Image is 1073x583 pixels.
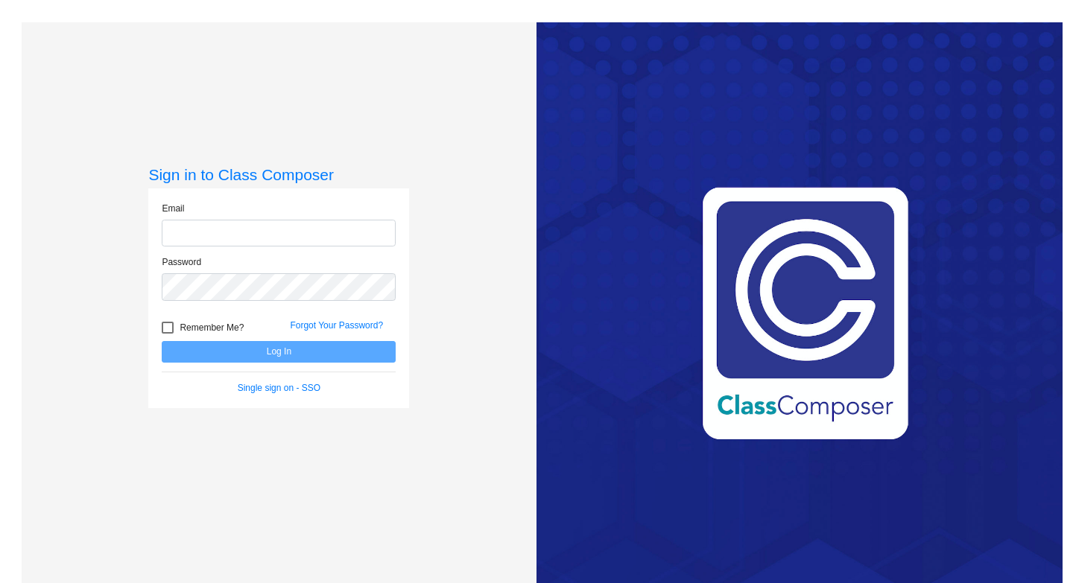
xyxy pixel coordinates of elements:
h3: Sign in to Class Composer [148,165,409,184]
label: Email [162,202,184,215]
span: Remember Me? [180,319,244,337]
label: Password [162,255,201,269]
button: Log In [162,341,396,363]
a: Forgot Your Password? [290,320,383,331]
a: Single sign on - SSO [238,383,320,393]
